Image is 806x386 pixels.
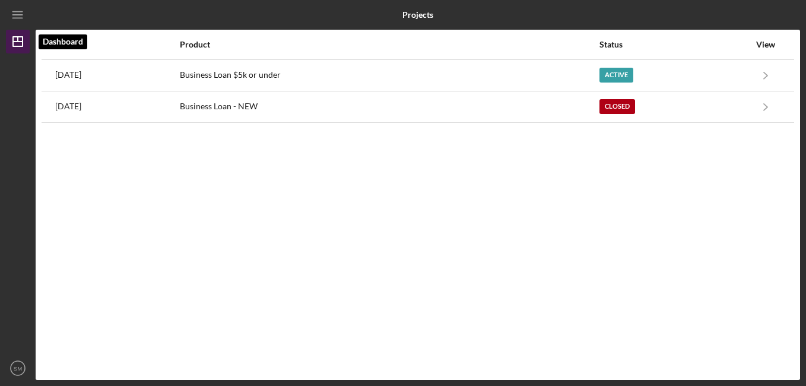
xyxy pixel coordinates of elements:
[402,10,433,20] b: Projects
[55,102,81,111] time: 2025-04-23 15:12
[180,92,598,122] div: Business Loan - NEW
[599,40,750,49] div: Status
[55,40,179,49] div: Activity
[751,40,780,49] div: View
[599,99,635,114] div: Closed
[55,70,81,80] time: 2025-09-23 19:50
[599,68,633,83] div: Active
[14,365,22,372] text: SM
[6,356,30,380] button: SM
[180,61,598,90] div: Business Loan $5k or under
[180,40,598,49] div: Product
